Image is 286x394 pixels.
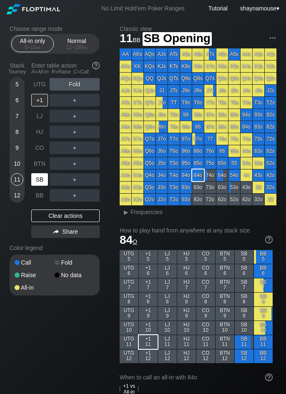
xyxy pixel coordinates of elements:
[120,335,138,349] div: UTG 11
[177,278,196,292] div: HJ 7
[265,157,276,169] div: 52s
[228,194,240,205] div: 52o
[264,235,273,244] img: help.32db89a4.svg
[180,109,192,121] div: 99
[192,48,204,60] div: A8s
[204,182,216,193] div: 73o
[156,157,168,169] div: J5o
[180,61,192,72] div: K9s
[228,133,240,145] div: 75s
[241,61,252,72] div: K4s
[216,194,228,205] div: 62o
[204,61,216,72] div: K7s
[254,321,273,335] div: BB 10
[168,48,180,60] div: ATs
[177,250,196,264] div: HJ 5
[265,97,276,109] div: T2s
[265,133,276,145] div: 72s
[156,145,168,157] div: J6o
[196,293,215,306] div: CO 8
[156,61,168,72] div: KJs
[139,278,158,292] div: +1 7
[216,182,228,193] div: 63o
[132,169,143,181] div: K4o
[265,109,276,121] div: 92s
[132,145,143,157] div: K6o
[180,48,192,60] div: A9s
[253,109,264,121] div: 93s
[132,85,143,96] div: KJo
[192,133,204,145] div: 87o
[192,121,204,133] div: 88
[235,264,253,278] div: SB 6
[228,73,240,84] div: Q5s
[83,44,88,50] span: bb
[31,110,48,122] div: LJ
[192,194,204,205] div: 82o
[15,272,55,278] div: Raise
[196,250,215,264] div: CO 5
[15,44,50,50] div: 5 – 12
[180,85,192,96] div: J9s
[196,264,215,278] div: CO 6
[31,69,100,75] div: A=All-in R=Raise C=Call
[120,227,273,234] h2: How to play hand from anywhere at any stack size
[144,145,156,157] div: Q6o
[241,48,252,60] div: A4s
[120,233,137,246] span: 84
[265,194,276,205] div: 22
[89,5,197,14] div: No Limit Hold’em Poker Ranges
[192,182,204,193] div: 83o
[216,121,228,133] div: 86s
[132,194,143,205] div: K2o
[120,73,131,84] div: AQo
[253,145,264,157] div: 63s
[144,61,156,72] div: KQs
[168,157,180,169] div: T5o
[139,349,158,363] div: +1 12
[228,109,240,121] div: 95s
[216,335,234,349] div: BTN 11
[253,97,264,109] div: T3s
[204,97,216,109] div: T7s
[238,4,281,13] div: ▾
[36,44,40,50] span: bb
[254,278,273,292] div: BB 7
[235,250,253,264] div: SB 5
[204,121,216,133] div: 87s
[31,141,48,154] div: CO
[253,48,264,60] div: A3s
[216,48,228,60] div: A6s
[11,126,23,138] div: 8
[120,293,138,306] div: UTG 8
[158,250,177,264] div: LJ 5
[216,109,228,121] div: 96s
[228,61,240,72] div: K5s
[139,264,158,278] div: +1 6
[241,157,252,169] div: 54s
[11,141,23,154] div: 9
[31,94,48,106] div: +1
[120,307,138,321] div: UTG 9
[254,264,273,278] div: BB 6
[253,85,264,96] div: J3s
[6,69,28,75] div: Tourney
[156,48,168,60] div: AJs
[253,194,264,205] div: 32o
[180,73,192,84] div: Q9s
[132,157,143,169] div: K5o
[177,293,196,306] div: HJ 8
[168,109,180,121] div: T9o
[235,307,253,321] div: SB 9
[11,78,23,91] div: 5
[240,5,276,12] span: shaynamouse
[204,169,216,181] div: 74o
[216,85,228,96] div: J6s
[268,33,277,43] img: ellipsis.fd386fe8.svg
[144,97,156,109] div: QTo
[120,157,131,169] div: A5o
[253,73,264,84] div: Q3s
[228,48,240,60] div: A5s
[235,335,253,349] div: SB 11
[241,73,252,84] div: Q4s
